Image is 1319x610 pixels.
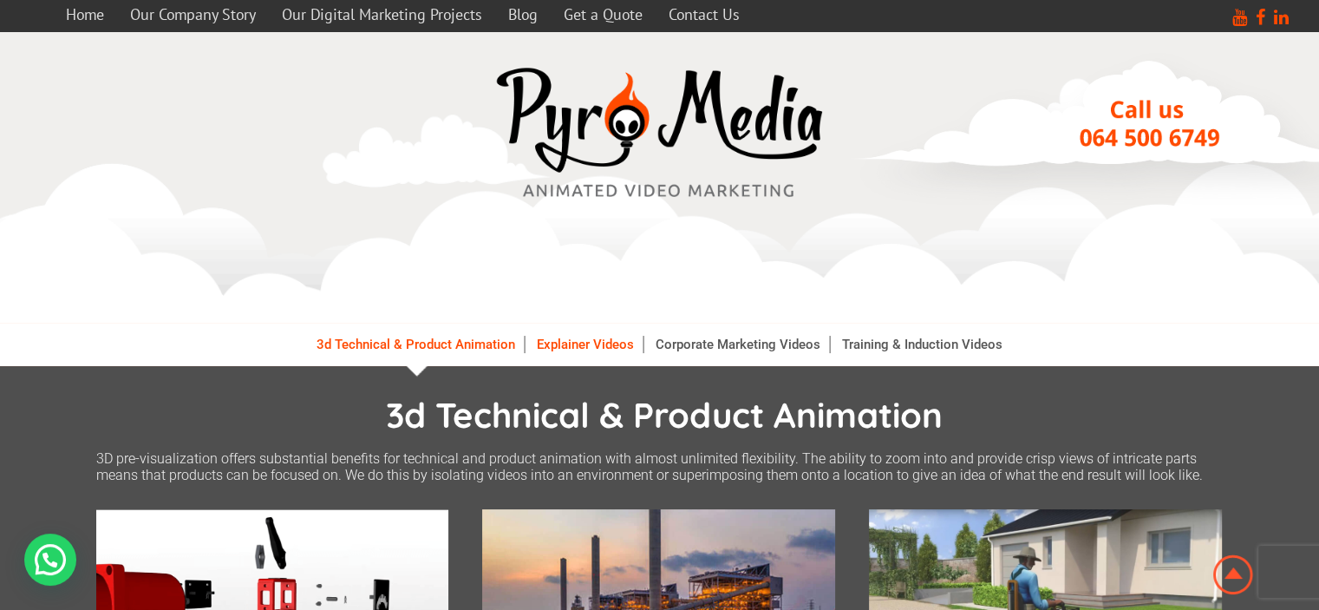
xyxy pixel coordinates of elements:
[1210,552,1257,598] img: Animation Studio South Africa
[833,336,1011,353] a: Training & Induction Videos
[105,393,1224,436] h1: 3d Technical & Product Animation
[528,336,643,353] a: Explainer Videos
[486,58,833,212] a: video marketing media company westville durban logo
[486,58,833,208] img: video marketing media company westville durban logo
[647,336,830,353] a: Corporate Marketing Videos
[96,450,1224,483] p: 3D pre-visualization offers substantial benefits for technical and product animation with almost ...
[308,336,525,353] a: 3d Technical & Product Animation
